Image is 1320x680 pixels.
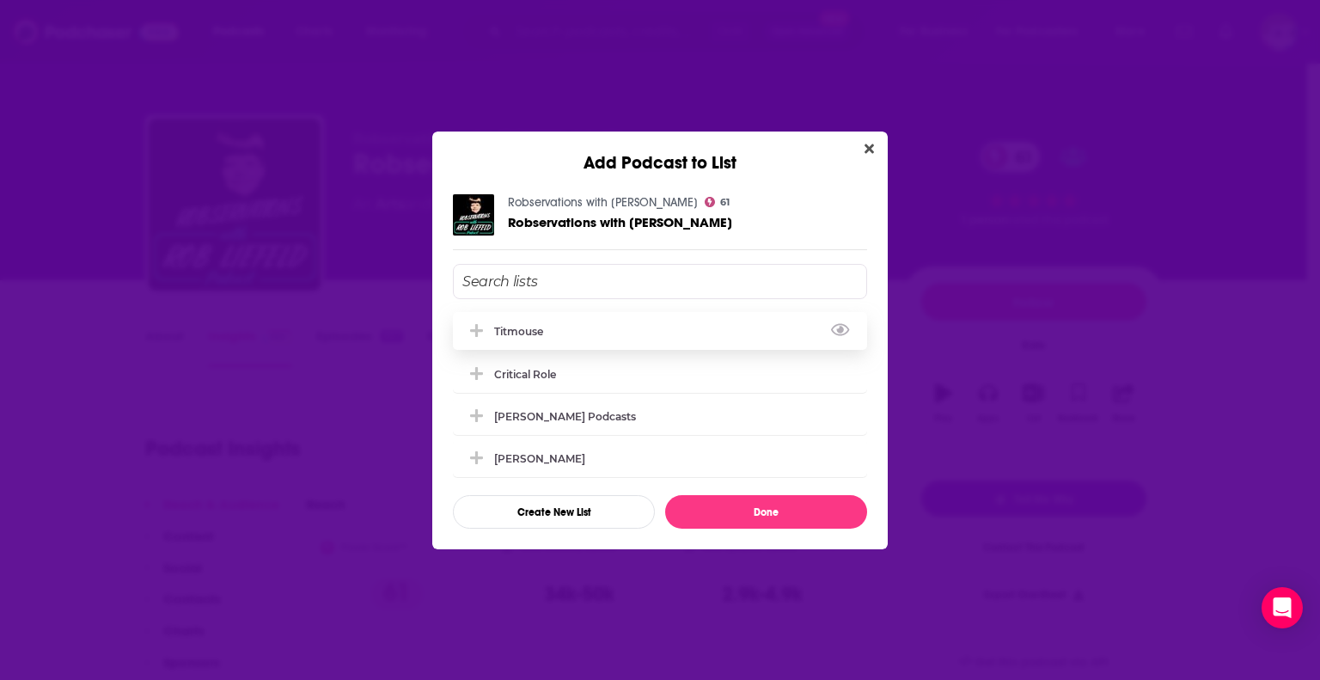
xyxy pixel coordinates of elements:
div: Add Podcast To List [453,264,867,529]
a: 61 [705,197,730,207]
div: Jon Matteson [453,439,867,477]
span: 61 [720,199,730,206]
input: Search lists [453,264,867,299]
div: Add Podcast to List [432,132,888,174]
a: Robservations with Rob Liefeld [508,215,732,230]
div: Critical Role [494,368,556,381]
div: Titmouse [494,325,553,338]
div: Kat Jones Podcasts [453,397,867,435]
button: View Link [543,334,553,336]
div: [PERSON_NAME] Podcasts [494,410,636,423]
span: Robservations with [PERSON_NAME] [508,214,732,230]
div: Titmouse [453,312,867,350]
a: Robservations with Rob Liefeld [508,195,698,210]
div: Critical Role [453,355,867,393]
div: [PERSON_NAME] [494,452,585,465]
div: Open Intercom Messenger [1262,587,1303,628]
img: Robservations with Rob Liefeld [453,194,494,236]
button: Done [665,495,867,529]
button: Create New List [453,495,655,529]
button: Close [858,138,881,160]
